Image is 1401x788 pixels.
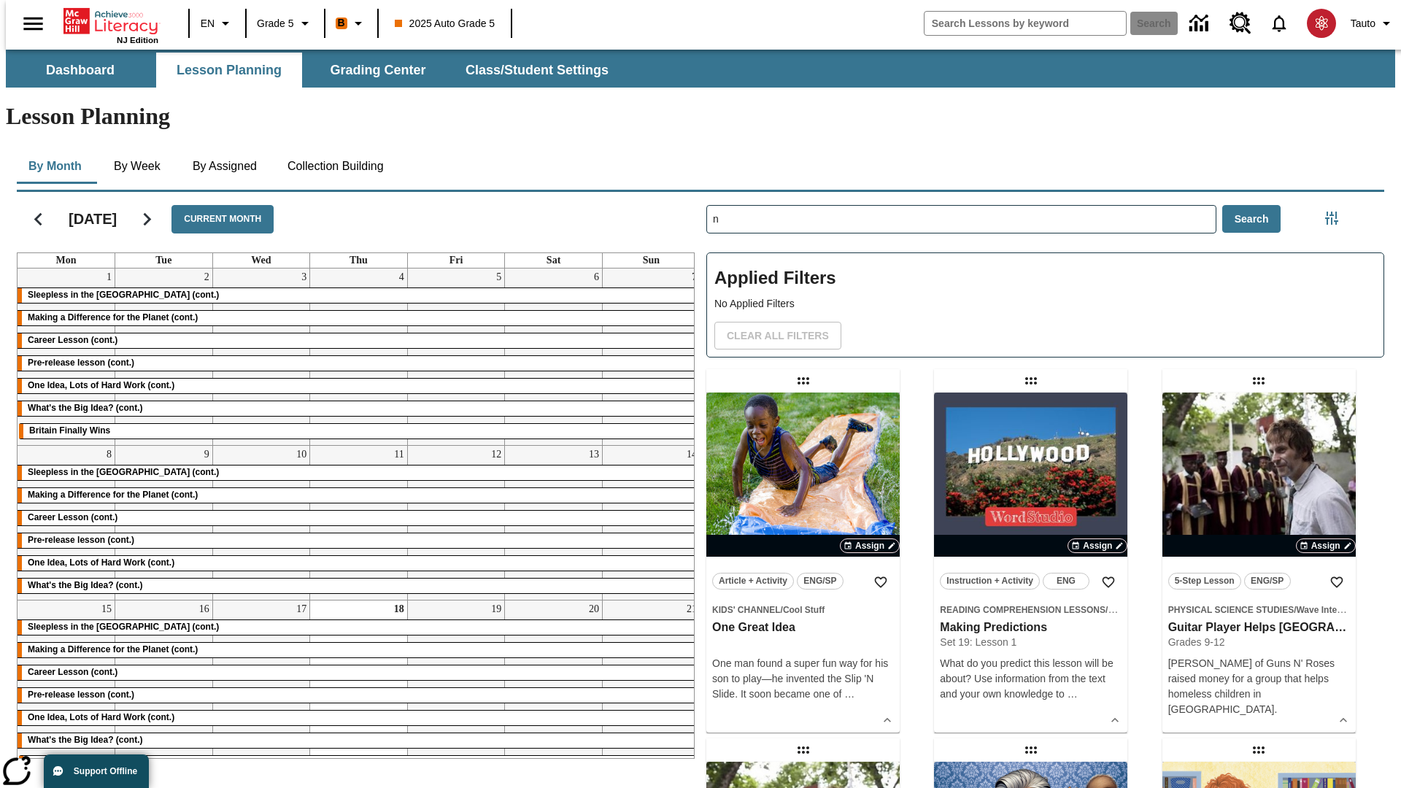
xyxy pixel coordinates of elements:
a: September 17, 2025 [293,600,309,618]
a: Sunday [640,253,663,268]
p: No Applied Filters [714,296,1376,312]
div: SubNavbar [6,50,1395,88]
button: Search [1222,205,1281,233]
span: One Idea, Lots of Hard Work (cont.) [28,712,174,722]
a: September 9, 2025 [201,446,212,463]
div: One Idea, Lots of Hard Work (cont.) [18,711,700,725]
h2: Applied Filters [714,260,1376,296]
a: September 5, 2025 [493,269,504,286]
span: … [844,688,854,700]
a: September 20, 2025 [586,600,602,618]
button: Collection Building [276,149,395,184]
span: Article + Activity [719,573,787,589]
div: Making a Difference for the Planet (cont.) [18,311,700,325]
span: Lesson Planning [177,62,282,79]
a: Saturday [544,253,563,268]
div: One man found a super fun way for his son to play—he invented the Slip 'N Slide. It soon became o... [712,656,894,702]
div: Draggable lesson: More Squirrel, Mr. President? [1019,738,1043,762]
div: Making a Difference for the Planet (cont.) [18,488,700,503]
span: Assign [855,539,884,552]
td: September 6, 2025 [505,269,603,446]
div: What's the Big Idea? (cont.) [18,579,700,593]
div: lesson details [934,393,1127,733]
span: 5-Step Lesson [1175,573,1235,589]
button: Add to Favorites [1095,569,1122,595]
span: Reading Comprehension Lessons [940,605,1105,615]
a: September 10, 2025 [293,446,309,463]
button: Current Month [171,205,274,233]
a: Resource Center, Will open in new tab [1221,4,1260,43]
span: Grade 5 [257,16,294,31]
span: Topic: Reading Comprehension Lessons/Making Predictions [940,602,1122,617]
span: Sleepless in the Animal Kingdom (cont.) [28,290,219,300]
div: Pre-release lesson (cont.) [18,533,700,548]
span: / [1105,603,1118,615]
td: September 11, 2025 [310,445,408,600]
a: September 4, 2025 [396,269,407,286]
h1: Lesson Planning [6,103,1395,130]
input: search field [925,12,1126,35]
div: SubNavbar [6,53,622,88]
button: ENG/SP [797,573,844,590]
span: Wave Interactions [1296,605,1370,615]
span: Topic: Physical Science Studies/Wave Interactions [1168,602,1350,617]
td: September 7, 2025 [602,269,700,446]
div: Draggable lesson: Guitar Player Helps Haiti [792,738,815,762]
span: Physical Science Studies [1168,605,1294,615]
h3: Making Predictions [940,620,1122,636]
a: September 7, 2025 [689,269,700,286]
a: September 2, 2025 [201,269,212,286]
td: September 8, 2025 [18,445,115,600]
span: Britain Finally Wins [29,425,110,436]
a: Data Center [1181,4,1221,44]
a: September 12, 2025 [488,446,504,463]
a: Tuesday [153,253,174,268]
span: Sleepless in the Animal Kingdom (cont.) [28,467,219,477]
div: [PERSON_NAME] of Guns N' Roses raised money for a group that helps homeless children in [GEOGRAPH... [1168,656,1350,717]
div: Career Lesson (cont.) [18,511,700,525]
button: Article + Activity [712,573,794,590]
div: One Idea, Lots of Hard Work (cont.) [18,556,700,571]
button: ENG [1043,573,1089,590]
span: What's the Big Idea? (cont.) [28,403,143,413]
a: September 13, 2025 [586,446,602,463]
button: Grading Center [305,53,451,88]
div: What do you predict this lesson will be about? Use information from the text and your own knowled... [940,656,1122,702]
a: September 3, 2025 [298,269,309,286]
td: September 9, 2025 [115,445,213,600]
button: Previous [20,201,57,238]
span: Pre-release lesson (cont.) [28,689,134,700]
span: … [1068,688,1078,700]
span: Career Lesson (cont.) [28,667,117,677]
button: Language: EN, Select a language [194,10,241,36]
span: Making a Difference for the Planet (cont.) [28,644,198,654]
span: Pre-release lesson (cont.) [28,535,134,545]
span: ENG/SP [803,573,836,589]
a: Thursday [347,253,371,268]
span: Dashboard [46,62,115,79]
td: September 13, 2025 [505,445,603,600]
button: 5-Step Lesson [1168,573,1241,590]
button: Next [128,201,166,238]
h2: [DATE] [69,210,117,228]
span: Assign [1083,539,1112,552]
div: Sleepless in the Animal Kingdom (cont.) [18,288,700,303]
span: Career Lesson (cont.) [28,512,117,522]
span: EN [201,16,215,31]
div: Career Lesson (cont.) [18,665,700,680]
span: Sleepless in the Animal Kingdom (cont.) [28,622,219,632]
button: Lesson Planning [156,53,302,88]
button: By Week [101,149,174,184]
span: One Idea, Lots of Hard Work (cont.) [28,557,174,568]
span: Grading Center [330,62,425,79]
div: Making a Difference for the Planet (cont.) [18,643,700,657]
button: Grade: Grade 5, Select a grade [251,10,320,36]
button: Assign Choose Dates [1296,538,1356,553]
span: Instruction + Activity [946,573,1033,589]
button: Show Details [876,709,898,731]
button: Assign Choose Dates [1068,538,1127,553]
a: September 19, 2025 [488,600,504,618]
button: Support Offline [44,754,149,788]
button: Add to Favorites [1324,569,1350,595]
a: September 14, 2025 [684,446,700,463]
